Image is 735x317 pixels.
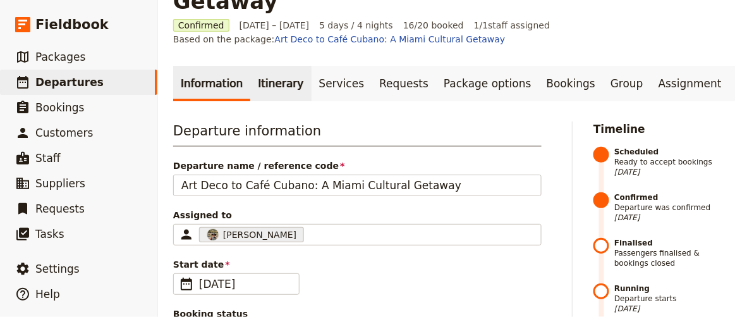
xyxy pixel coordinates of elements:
[173,33,506,46] span: Based on the package:
[173,121,542,147] h3: Departure information
[35,76,104,89] span: Departures
[173,66,250,101] a: Information
[614,283,720,294] strong: Running
[173,159,542,172] span: Departure name / reference code
[250,66,311,101] a: Itinerary
[275,34,506,44] a: Art Deco to Café Cubano: A Miami Cultural Getaway
[614,238,720,248] strong: Finalised
[614,192,720,223] span: Departure was confirmed
[403,19,464,32] span: 16/20 booked
[372,66,436,101] a: Requests
[35,101,84,114] span: Bookings
[651,66,729,101] a: Assignment
[319,19,393,32] span: 5 days / 4 nights
[35,51,85,63] span: Packages
[199,277,291,292] span: [DATE]
[240,19,310,32] span: [DATE] – [DATE]
[614,213,720,223] span: [DATE]
[474,19,550,32] span: 1 / 1 staff assigned
[35,228,64,240] span: Tasks
[614,304,720,314] span: [DATE]
[173,209,542,221] span: Assigned to
[35,202,85,215] span: Requests
[173,258,542,271] span: Start date
[173,175,542,196] input: Departure name / reference code
[614,283,720,314] span: Departure starts
[35,263,80,275] span: Settings
[35,15,109,34] span: Fieldbook
[307,227,309,242] input: Assigned toProfile[PERSON_NAME]Clear input
[179,277,194,292] span: ​
[223,228,296,241] span: [PERSON_NAME]
[614,238,720,268] span: Passengers finalised & bookings closed
[173,19,229,32] span: Confirmed
[603,66,651,101] a: Group
[614,147,720,177] span: Ready to accept bookings
[614,147,720,157] strong: Scheduled
[614,192,720,202] strong: Confirmed
[35,152,61,165] span: Staff
[35,288,60,301] span: Help
[35,127,93,139] span: Customers
[35,177,85,190] span: Suppliers
[593,121,720,137] h2: Timeline
[539,66,603,101] a: Bookings
[614,167,720,177] span: [DATE]
[436,66,538,101] a: Package options
[207,228,219,241] img: Profile
[312,66,372,101] a: Services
